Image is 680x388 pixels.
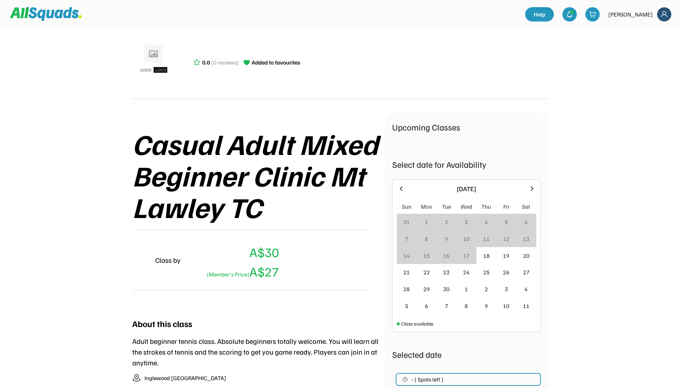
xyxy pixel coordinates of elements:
div: 1 [425,218,428,226]
div: 5 [405,302,408,310]
div: 3 [505,285,508,293]
div: Upcoming Classes [392,120,541,133]
div: 5 [505,218,508,226]
div: Class by [155,255,181,265]
div: 28 [403,285,410,293]
div: Fri [503,202,509,211]
div: [DATE] [409,184,524,194]
img: ui-kit-placeholders-product-5_1200x.webp [136,42,172,78]
div: Selected date [392,348,541,361]
div: A$30 [249,242,279,262]
div: 9 [445,235,448,243]
div: 19 [503,251,509,260]
div: 10 [503,302,509,310]
div: 21 [403,268,410,276]
div: Added to favourites [252,58,300,67]
div: 26 [503,268,509,276]
img: Squad%20Logo.svg [10,7,82,21]
span: - ( Spots left ) [412,377,443,382]
div: 8 [425,235,428,243]
div: Tue [442,202,451,211]
div: 16 [443,251,450,260]
div: 17 [463,251,470,260]
div: 29 [423,285,430,293]
div: 4 [524,285,528,293]
div: 12 [503,235,509,243]
div: 7 [405,235,408,243]
div: Inglewood [GEOGRAPHIC_DATA] [144,374,226,382]
font: (Member's Price) [207,271,249,278]
div: 6 [425,302,428,310]
div: 0.0 [202,58,210,67]
div: 31 [403,218,410,226]
img: shopping-cart-01%20%281%29.svg [589,11,596,18]
div: 30 [443,285,450,293]
img: yH5BAEAAAAALAAAAAABAAEAAAIBRAA7 [132,251,149,269]
div: 27 [523,268,529,276]
div: 1 [465,285,468,293]
div: 9 [485,302,488,310]
div: Class available [401,320,433,327]
div: Thu [481,202,491,211]
div: Wed [461,202,472,211]
div: 8 [465,302,468,310]
a: Help [525,7,554,22]
div: Casual Adult Mixed Beginner Clinic Mt Lawley TC [132,128,385,222]
div: 3 [465,218,468,226]
div: 20 [523,251,529,260]
div: 13 [523,235,529,243]
div: 25 [483,268,490,276]
div: 11 [483,235,490,243]
div: 6 [524,218,528,226]
div: About this class [132,317,192,330]
div: 4 [485,218,488,226]
div: 23 [443,268,450,276]
div: 24 [463,268,470,276]
div: Select date for Availability [392,158,541,171]
div: 22 [423,268,430,276]
div: 15 [423,251,430,260]
img: Frame%2018.svg [657,7,671,22]
div: 2 [445,218,448,226]
div: Adult beginner tennis class. Absolute beginners totally welcome. You will learn all the strokes o... [132,336,385,368]
div: 2 [485,285,488,293]
div: A$27 [204,262,279,281]
div: 14 [403,251,410,260]
div: 18 [483,251,490,260]
button: - ( Spots left ) [396,373,541,386]
div: [PERSON_NAME] [608,10,653,19]
div: 10 [463,235,470,243]
div: Sun [402,202,412,211]
div: 7 [445,302,448,310]
div: Sat [522,202,530,211]
div: 11 [523,302,529,310]
img: bell-03%20%281%29.svg [566,11,573,18]
div: (0 reviews) [211,58,239,67]
div: Mon [421,202,432,211]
